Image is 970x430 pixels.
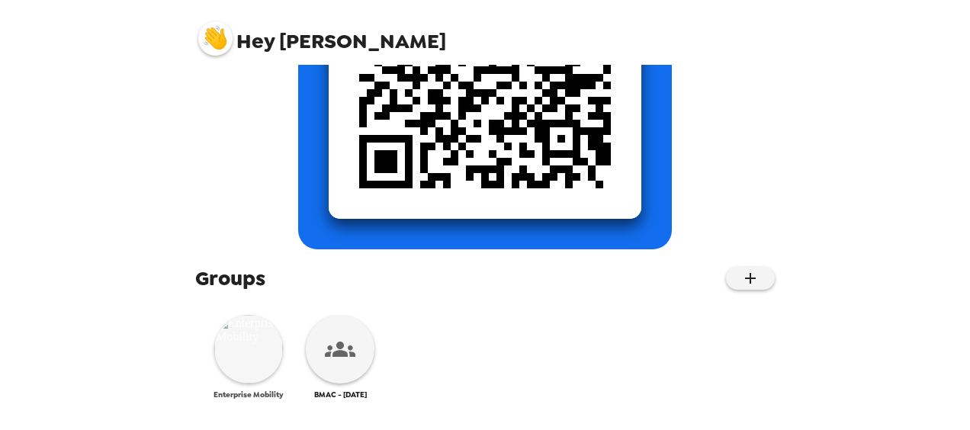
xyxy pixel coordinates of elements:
span: Groups [195,265,265,292]
img: Enterprise Mobility [214,315,283,383]
span: [PERSON_NAME] [198,14,446,52]
img: profile pic [198,21,233,56]
span: Enterprise Mobility [214,390,284,400]
span: Hey [236,27,275,55]
span: BMAC - [DATE] [314,390,367,400]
